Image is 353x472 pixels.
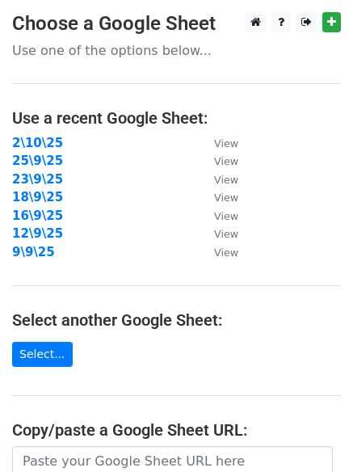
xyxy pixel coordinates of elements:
a: 9\9\25 [12,245,55,259]
a: 18\9\25 [12,190,63,204]
h4: Use a recent Google Sheet: [12,108,341,128]
small: View [214,155,238,167]
h4: Select another Google Sheet: [12,310,341,330]
a: 23\9\25 [12,172,63,187]
small: View [214,174,238,186]
a: View [198,209,238,223]
a: View [198,245,238,259]
small: View [214,228,238,240]
a: View [198,226,238,241]
a: View [198,154,238,168]
a: 16\9\25 [12,209,63,223]
h4: Copy/paste a Google Sheet URL: [12,420,341,440]
h3: Choose a Google Sheet [12,12,341,36]
small: View [214,192,238,204]
a: Select... [12,342,73,367]
a: 12\9\25 [12,226,63,241]
p: Use one of the options below... [12,42,341,59]
a: 25\9\25 [12,154,63,168]
a: 2\10\25 [12,136,63,150]
a: View [198,172,238,187]
small: View [214,247,238,259]
a: View [198,136,238,150]
a: View [198,190,238,204]
small: View [214,137,238,150]
small: View [214,210,238,222]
